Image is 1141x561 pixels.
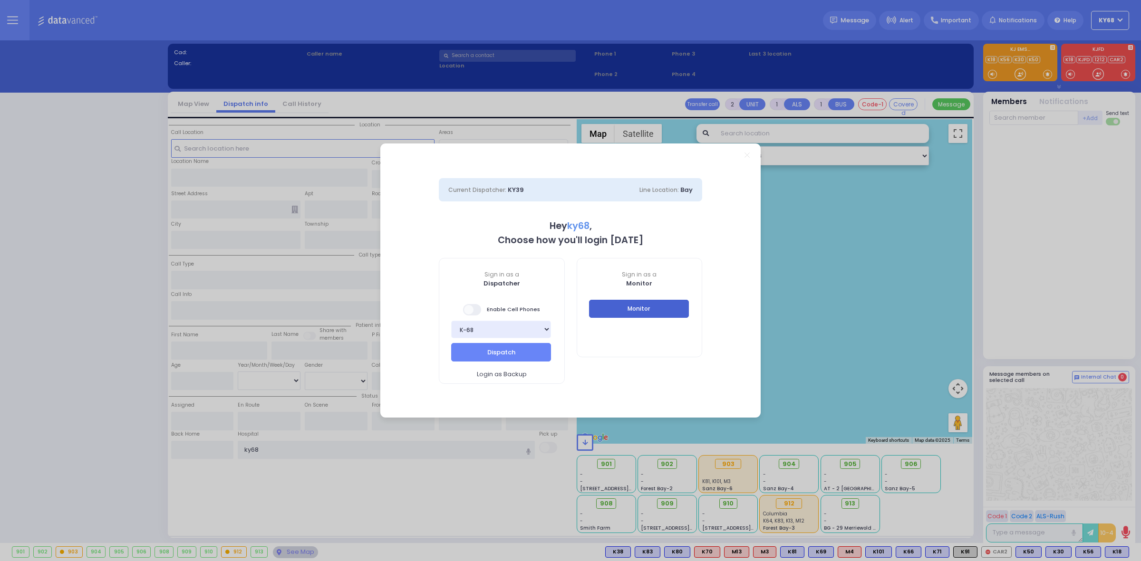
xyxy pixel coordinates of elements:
[448,186,506,194] span: Current Dispatcher:
[577,270,702,279] span: Sign in as a
[639,186,679,194] span: Line Location:
[680,185,693,194] span: Bay
[589,300,689,318] button: Monitor
[463,303,540,316] span: Enable Cell Phones
[477,370,527,379] span: Login as Backup
[626,279,652,288] b: Monitor
[439,270,564,279] span: Sign in as a
[550,219,592,232] b: Hey ,
[745,152,750,158] a: Close
[567,219,590,232] span: ky68
[451,343,551,361] button: Dispatch
[498,234,643,247] b: Choose how you'll login [DATE]
[508,185,524,194] span: KY39
[483,279,520,288] b: Dispatcher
